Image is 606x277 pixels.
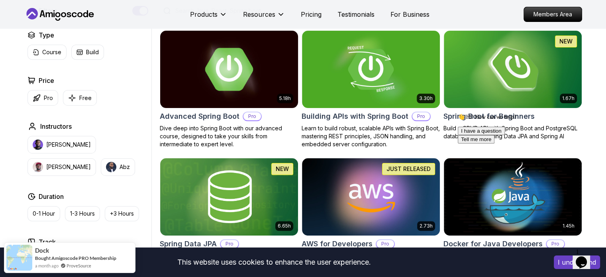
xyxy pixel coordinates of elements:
a: ProveSource [67,262,91,269]
span: Dock [35,247,49,254]
p: Build [86,48,99,56]
button: Products [190,10,227,26]
img: Building APIs with Spring Boot card [302,31,440,108]
div: 👋 Hi! How can we help?I have a questionTell me more [3,3,147,33]
a: Amigoscode PRO Membership [51,255,116,261]
p: Resources [243,10,275,19]
p: 2.73h [420,223,433,229]
h2: Instructors [40,122,72,131]
button: instructor imgAbz [101,158,135,176]
a: For Business [390,10,429,19]
img: instructor img [33,139,43,150]
a: Advanced Spring Boot card5.18hAdvanced Spring BootProDive deep into Spring Boot with our advanced... [160,30,298,148]
p: 5.18h [279,95,291,102]
a: Members Area [524,7,582,22]
button: Accept cookies [554,255,600,269]
p: Dive deep into Spring Boot with our advanced course, designed to take your skills from intermedia... [160,124,298,148]
p: [PERSON_NAME] [46,141,91,149]
p: Abz [120,163,130,171]
a: Testimonials [337,10,375,19]
button: instructor img[PERSON_NAME] [27,158,96,176]
a: Pricing [301,10,322,19]
p: 0-1 Hour [33,210,55,218]
p: Pro [44,94,53,102]
p: [PERSON_NAME] [46,163,91,171]
h2: Advanced Spring Boot [160,111,239,122]
button: instructor img[PERSON_NAME] [27,136,96,153]
h2: Type [39,30,54,40]
p: Build a CRUD API with Spring Boot and PostgreSQL database using Spring Data JPA and Spring AI [443,124,582,140]
iframe: chat widget [455,110,598,241]
img: Advanced Spring Boot card [157,29,301,110]
button: 0-1 Hour [27,206,60,221]
button: Pro [27,90,58,106]
p: 1-3 Hours [70,210,95,218]
p: Pro [412,112,430,120]
h2: Spring Data JPA [160,238,217,249]
h2: Track [39,237,56,247]
button: Resources [243,10,285,26]
p: Pro [221,240,238,248]
button: I have a question [3,16,50,25]
img: provesource social proof notification image [6,245,32,271]
img: Docker for Java Developers card [444,158,582,236]
img: instructor img [106,162,116,172]
img: Spring Data JPA card [160,158,298,236]
button: 1-3 Hours [65,206,100,221]
h2: Docker for Java Developers [443,238,543,249]
p: Learn to build robust, scalable APIs with Spring Boot, mastering REST principles, JSON handling, ... [302,124,440,148]
p: 3.30h [419,95,433,102]
a: Spring Data JPA card6.65hNEWSpring Data JPAProMaster database management, advanced querying, and ... [160,158,298,268]
button: +3 Hours [105,206,139,221]
h2: AWS for Developers [302,238,373,249]
h2: Building APIs with Spring Boot [302,111,408,122]
span: Bought [35,255,51,261]
button: Build [71,45,104,60]
button: Tell me more [3,25,40,33]
h2: Spring Boot for Beginners [443,111,535,122]
p: Products [190,10,218,19]
p: +3 Hours [110,210,134,218]
a: AWS for Developers card2.73hJUST RELEASEDAWS for DevelopersProMaster AWS services like EC2, RDS, ... [302,158,440,276]
div: This website uses cookies to enhance the user experience. [6,253,542,271]
p: Pro [547,240,564,248]
button: Free [63,90,97,106]
a: Spring Boot for Beginners card1.67hNEWSpring Boot for BeginnersBuild a CRUD API with Spring Boot ... [443,30,582,140]
h2: Price [39,76,54,85]
h2: Duration [39,192,64,201]
img: instructor img [33,162,43,172]
p: Members Area [524,7,582,22]
p: Course [42,48,61,56]
p: Free [79,94,92,102]
span: 👋 Hi! How can we help? [3,4,61,10]
p: JUST RELEASED [386,165,431,173]
p: 6.65h [278,223,291,229]
iframe: chat widget [573,245,598,269]
img: AWS for Developers card [302,158,440,236]
p: 1.67h [562,95,575,102]
p: Pro [377,240,394,248]
button: Course [27,45,67,60]
a: Building APIs with Spring Boot card3.30hBuilding APIs with Spring BootProLearn to build robust, s... [302,30,440,148]
img: Spring Boot for Beginners card [444,31,582,108]
p: NEW [276,165,289,173]
p: NEW [559,37,573,45]
span: a month ago [35,262,59,269]
p: Pro [243,112,261,120]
